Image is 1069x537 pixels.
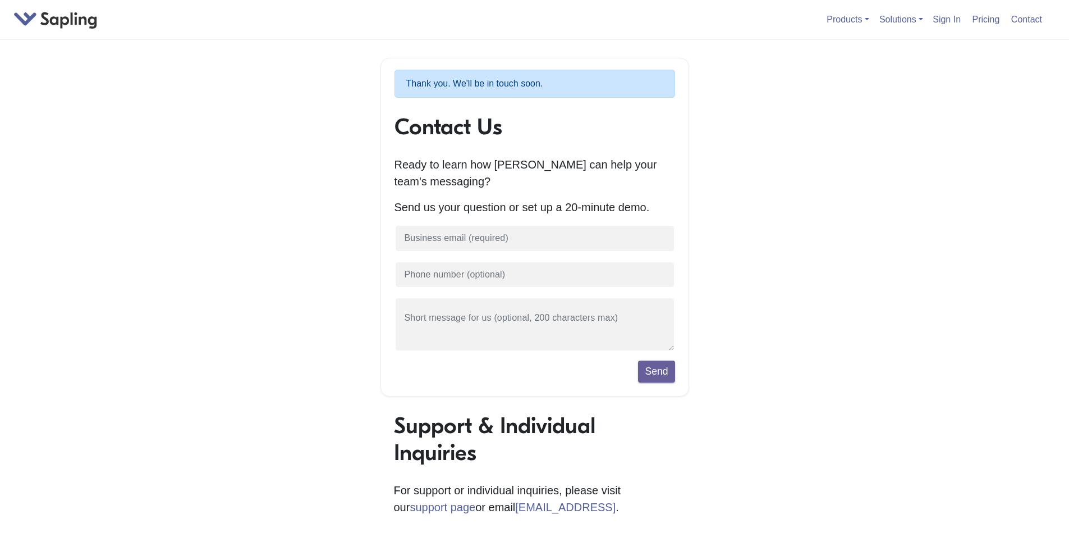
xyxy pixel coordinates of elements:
h1: Support & Individual Inquiries [394,412,676,466]
a: [EMAIL_ADDRESS] [515,501,616,513]
h1: Contact Us [394,113,675,140]
a: Solutions [879,15,923,24]
a: Contact [1007,10,1047,29]
a: support page [410,501,475,513]
p: Ready to learn how [PERSON_NAME] can help your team's messaging? [394,156,675,190]
p: Thank you. We'll be in touch soon. [394,70,675,98]
input: Phone number (optional) [394,261,675,289]
input: Business email (required) [394,225,675,252]
a: Pricing [968,10,1004,29]
p: For support or individual inquiries, please visit our or email . [394,482,676,516]
a: Products [827,15,869,24]
p: Send us your question or set up a 20-minute demo. [394,199,675,216]
a: Sign In [928,10,965,29]
button: Send [638,361,675,382]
